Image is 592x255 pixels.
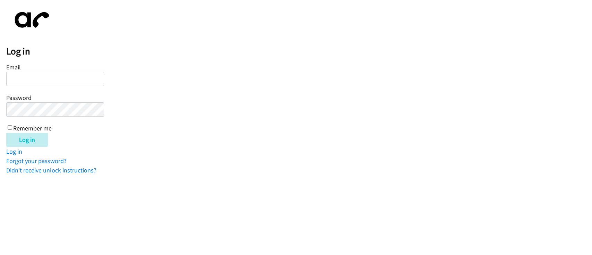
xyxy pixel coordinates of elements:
[6,147,22,155] a: Log in
[6,6,55,34] img: aphone-8a226864a2ddd6a5e75d1ebefc011f4aa8f32683c2d82f3fb0802fe031f96514.svg
[6,166,96,174] a: Didn't receive unlock instructions?
[6,133,48,147] input: Log in
[6,45,592,57] h2: Log in
[6,94,32,102] label: Password
[6,63,21,71] label: Email
[13,124,52,132] label: Remember me
[6,157,67,165] a: Forgot your password?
